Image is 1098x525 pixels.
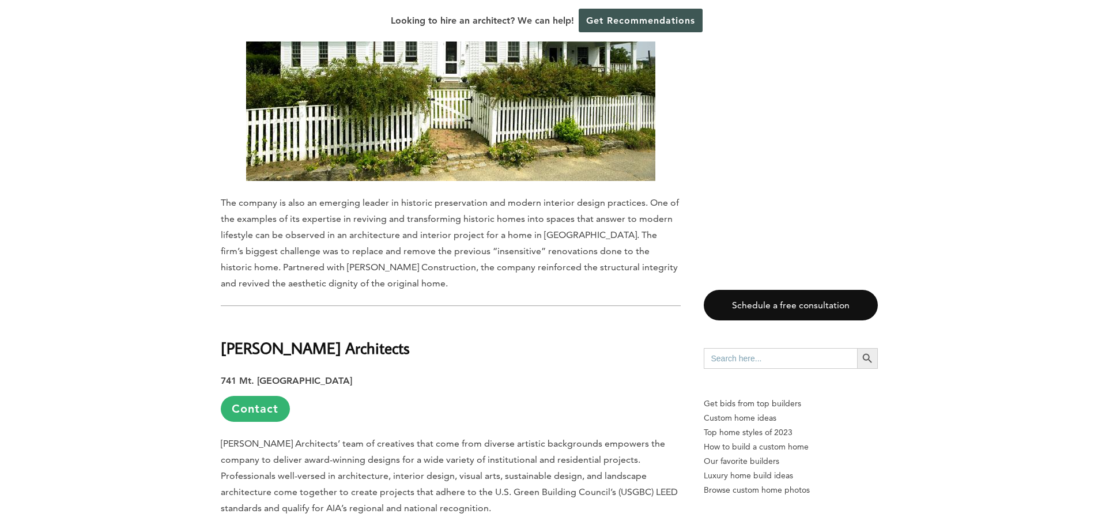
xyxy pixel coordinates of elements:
[221,195,681,292] p: The company is also an emerging leader in historic preservation and modern interior design practi...
[704,425,878,440] a: Top home styles of 2023
[704,290,878,320] a: Schedule a free consultation
[579,9,703,32] a: Get Recommendations
[221,320,681,360] h2: [PERSON_NAME] Architects
[704,454,878,469] a: Our favorite builders
[704,440,878,454] a: How to build a custom home
[704,348,857,369] input: Search here...
[704,483,878,497] a: Browse custom home photos
[877,442,1084,511] iframe: Drift Widget Chat Controller
[704,396,878,411] p: Get bids from top builders
[221,436,681,516] p: [PERSON_NAME] Architects’ team of creatives that come from diverse artistic backgrounds empowers ...
[704,469,878,483] a: Luxury home build ideas
[221,375,352,386] strong: 741 Mt. [GEOGRAPHIC_DATA]
[861,352,874,365] svg: Search
[221,396,290,422] a: Contact
[704,411,878,425] a: Custom home ideas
